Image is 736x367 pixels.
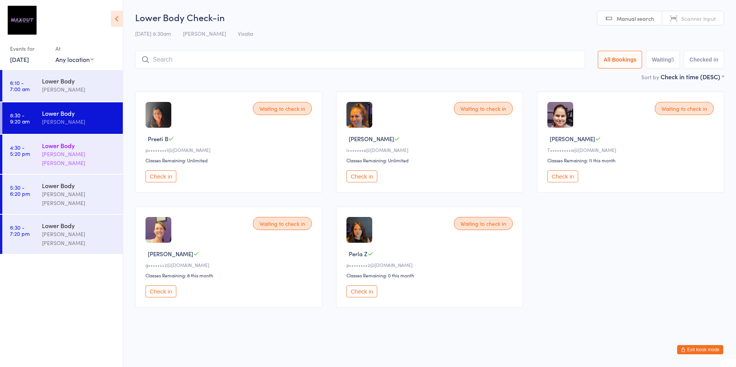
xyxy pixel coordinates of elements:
[547,147,716,153] div: T•••••••••a@[DOMAIN_NAME]
[8,6,37,35] img: Maxout Personal Training LLC
[42,221,116,230] div: Lower Body
[2,215,123,254] a: 6:30 -7:20 pmLower Body[PERSON_NAME] [PERSON_NAME]
[346,157,515,163] div: Classes Remaining: Unlimited
[10,184,30,197] time: 5:30 - 6:20 pm
[42,181,116,190] div: Lower Body
[148,135,168,143] span: Preeti B
[2,70,123,102] a: 6:10 -7:00 amLower Body[PERSON_NAME]
[146,262,314,268] div: g•••••••2@[DOMAIN_NAME]
[42,190,116,207] div: [PERSON_NAME] [PERSON_NAME]
[146,217,171,243] img: image1632272081.png
[146,102,171,128] img: image1663374827.png
[641,73,659,81] label: Sort by
[346,170,377,182] button: Check in
[55,55,94,63] div: Any location
[2,175,123,214] a: 5:30 -6:20 pmLower Body[PERSON_NAME] [PERSON_NAME]
[10,112,30,124] time: 8:30 - 9:20 am
[146,272,314,279] div: Classes Remaining: 8 this month
[346,217,372,243] img: image1754413696.png
[346,285,377,297] button: Check in
[349,250,368,258] span: Perla Z
[42,77,116,85] div: Lower Body
[135,11,724,23] h2: Lower Body Check-in
[349,135,394,143] span: [PERSON_NAME]
[2,135,123,174] a: 4:30 -5:20 pmLower Body[PERSON_NAME] [PERSON_NAME]
[661,72,724,81] div: Check in time (DESC)
[684,51,724,68] button: Checked in
[146,157,314,163] div: Classes Remaining: Unlimited
[10,224,30,237] time: 6:30 - 7:20 pm
[10,144,30,157] time: 4:30 - 5:20 pm
[10,80,30,92] time: 6:10 - 7:00 am
[148,250,193,258] span: [PERSON_NAME]
[42,109,116,117] div: Lower Body
[42,230,116,247] div: [PERSON_NAME] [PERSON_NAME]
[646,51,680,68] button: Waiting5
[146,285,176,297] button: Check in
[547,102,573,128] img: image1711313062.png
[42,141,116,150] div: Lower Body
[346,102,372,128] img: image1746551353.png
[183,30,226,37] span: [PERSON_NAME]
[346,147,515,153] div: l•••••••s@[DOMAIN_NAME]
[550,135,595,143] span: [PERSON_NAME]
[2,102,123,134] a: 8:30 -9:20 amLower Body[PERSON_NAME]
[454,217,513,230] div: Waiting to check in
[598,51,642,68] button: All Bookings
[346,272,515,279] div: Classes Remaining: 0 this month
[42,85,116,94] div: [PERSON_NAME]
[677,345,723,354] button: Exit kiosk mode
[135,51,585,68] input: Search
[253,217,312,230] div: Waiting to check in
[42,117,116,126] div: [PERSON_NAME]
[655,102,714,115] div: Waiting to check in
[547,170,578,182] button: Check in
[238,30,253,37] span: Visalia
[253,102,312,115] div: Waiting to check in
[10,55,29,63] a: [DATE]
[346,262,515,268] div: p••••••••2@[DOMAIN_NAME]
[10,42,48,55] div: Events for
[617,15,654,22] span: Manual search
[42,150,116,167] div: [PERSON_NAME] [PERSON_NAME]
[454,102,513,115] div: Waiting to check in
[55,42,94,55] div: At
[146,170,176,182] button: Check in
[547,157,716,163] div: Classes Remaining: 11 this month
[146,147,314,153] div: p••••••••l@[DOMAIN_NAME]
[681,15,716,22] span: Scanner input
[135,30,171,37] span: [DATE] 8:30am
[671,57,674,63] div: 5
